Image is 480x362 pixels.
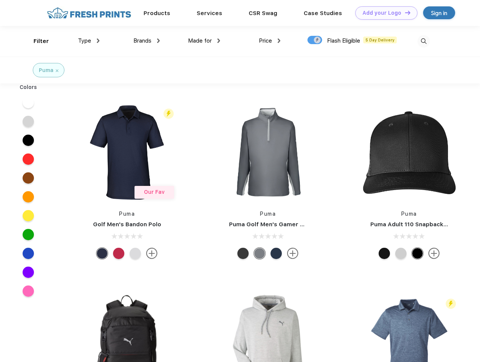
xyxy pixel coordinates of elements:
div: Colors [14,83,43,91]
img: more.svg [146,248,157,259]
span: Type [78,37,91,44]
a: Puma [119,211,135,217]
a: Products [144,10,170,17]
div: Add your Logo [362,10,401,16]
a: CSR Swag [249,10,277,17]
span: Made for [188,37,212,44]
img: dropdown.png [278,38,280,43]
div: Puma [39,66,54,74]
img: more.svg [428,248,440,259]
a: Puma Golf Men's Gamer Golf Quarter-Zip [229,221,348,228]
div: Ski Patrol [113,248,124,259]
img: flash_active_toggle.svg [446,299,456,309]
div: Pma Blk Pma Blk [412,248,423,259]
img: func=resize&h=266 [359,102,459,202]
img: flash_active_toggle.svg [164,109,174,119]
div: Navy Blazer [271,248,282,259]
div: High Rise [130,248,141,259]
img: dropdown.png [217,38,220,43]
img: func=resize&h=266 [218,102,318,202]
span: Flash Eligible [327,37,360,44]
img: dropdown.png [157,38,160,43]
img: func=resize&h=266 [77,102,177,202]
img: desktop_search.svg [417,35,430,48]
a: Puma [401,211,417,217]
div: Pma Blk with Pma Blk [379,248,390,259]
a: Services [197,10,222,17]
div: Navy Blazer [96,248,108,259]
div: Quarry Brt Whit [395,248,407,259]
span: Our Fav [144,189,165,195]
span: 5 Day Delivery [363,37,397,43]
span: Price [259,37,272,44]
img: dropdown.png [97,38,99,43]
img: fo%20logo%202.webp [45,6,133,20]
div: Filter [34,37,49,46]
img: filter_cancel.svg [56,69,58,72]
a: Sign in [423,6,455,19]
span: Brands [133,37,151,44]
img: DT [405,11,410,15]
a: Puma [260,211,276,217]
a: Golf Men's Bandon Polo [93,221,161,228]
div: Sign in [431,9,447,17]
div: Puma Black [237,248,249,259]
img: more.svg [287,248,298,259]
div: Quiet Shade [254,248,265,259]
